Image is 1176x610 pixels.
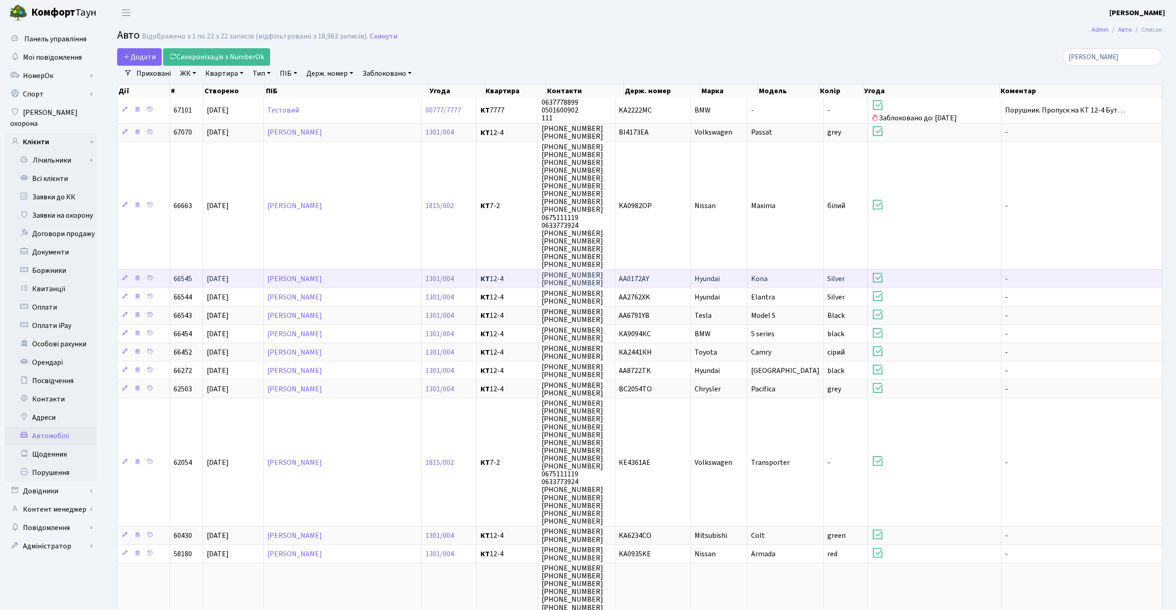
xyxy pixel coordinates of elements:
a: Орендарі [5,353,96,372]
button: Переключити навігацію [115,5,138,20]
span: - [827,105,830,115]
span: [PHONE_NUMBER] [PHONE_NUMBER] [542,270,603,288]
span: black [827,366,844,376]
a: Мої повідомлення [5,48,96,67]
a: Договори продажу [5,225,96,243]
img: logo.png [9,4,28,22]
a: 1301/004 [425,292,454,302]
span: Maxima [751,201,775,211]
span: - [1005,384,1008,394]
span: [PHONE_NUMBER] [PHONE_NUMBER] [542,545,603,563]
span: КА9094КС [619,329,651,339]
th: Квартира [485,85,546,97]
a: [PERSON_NAME] [267,384,322,394]
span: [GEOGRAPHIC_DATA] [751,366,820,376]
span: - [1005,347,1008,357]
a: Контент менеджер [5,500,96,519]
a: 1301/004 [425,128,454,138]
span: Camry [751,347,771,357]
span: Nissan [695,201,716,211]
th: ПІБ [265,85,429,97]
span: КЕ4361АЕ [619,457,650,468]
b: КТ [481,105,490,115]
span: Hyundai [695,292,720,302]
a: ЖК [176,66,200,81]
a: ПІБ [276,66,301,81]
b: КТ [481,549,490,559]
span: 12-4 [481,367,534,374]
span: 67101 [174,105,192,115]
a: Заявки до КК [5,188,96,206]
span: Панель управління [24,34,86,44]
a: [PERSON_NAME] [267,366,322,376]
span: [DATE] [207,366,229,376]
span: Chrysler [695,384,721,394]
div: Відображено з 1 по 22 з 22 записів (відфільтровано з 18,963 записів). [142,32,368,41]
span: Таун [31,5,96,21]
span: - [1005,366,1008,376]
a: Квитанції [5,280,96,298]
input: Пошук... [1063,48,1162,66]
span: КА2441КН [619,347,652,357]
th: Держ. номер [624,85,701,97]
span: 62503 [174,384,192,394]
span: сірий [827,347,845,357]
span: 12-4 [481,275,534,282]
span: 5 series [751,329,775,339]
span: BC2054TO [619,384,652,394]
span: [DATE] [207,549,229,559]
a: Лічильники [11,151,96,169]
span: [PHONE_NUMBER] [PHONE_NUMBER] [542,288,603,306]
a: Спорт [5,85,96,103]
span: 12-4 [481,532,534,539]
span: Hyundai [695,366,720,376]
b: КТ [481,329,490,339]
span: 12-4 [481,385,534,393]
a: Квартира [202,66,247,81]
a: [PERSON_NAME] [267,292,322,302]
span: 66545 [174,274,192,284]
a: 1301/004 [425,311,454,321]
span: AA6791YB [619,311,650,321]
span: [DATE] [207,292,229,302]
a: [PERSON_NAME] [267,457,322,468]
span: KA2222MC [619,105,652,115]
span: [DATE] [207,457,229,468]
th: Модель [758,85,819,97]
b: Комфорт [31,5,75,20]
span: grey [827,384,841,394]
a: Щоденник [5,445,96,463]
span: [PHONE_NUMBER] [PHONE_NUMBER] [542,344,603,361]
span: grey [827,128,841,138]
a: Тип [249,66,274,81]
span: Hyundai [695,274,720,284]
span: [DATE] [207,311,229,321]
a: Оплати [5,298,96,316]
th: # [170,85,204,97]
span: Заблоковано до: [DATE] [871,98,997,123]
span: red [827,549,837,559]
a: 1301/004 [425,329,454,339]
th: Коментар [1000,85,1162,97]
a: Приховані [133,66,175,81]
span: [PHONE_NUMBER] [PHONE_NUMBER] [PHONE_NUMBER] [PHONE_NUMBER] [PHONE_NUMBER] [PHONE_NUMBER] [PHONE_... [542,142,603,270]
span: білий [827,201,845,211]
a: Оплати iPay [5,316,96,335]
a: Контакти [5,390,96,408]
a: Додати [117,48,162,66]
a: [PERSON_NAME] [267,274,322,284]
a: Довідники [5,482,96,500]
span: Model S [751,311,775,321]
a: Повідомлення [5,519,96,537]
span: [PHONE_NUMBER] [PHONE_NUMBER] [542,124,603,141]
span: 66272 [174,366,192,376]
span: AA8722TK [619,366,651,376]
b: КТ [481,347,490,357]
span: 58180 [174,549,192,559]
nav: breadcrumb [1078,20,1176,40]
span: [DATE] [207,531,229,541]
a: Боржники [5,261,96,280]
a: Тестовий [267,105,299,115]
span: [DATE] [207,329,229,339]
b: КТ [481,128,490,138]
